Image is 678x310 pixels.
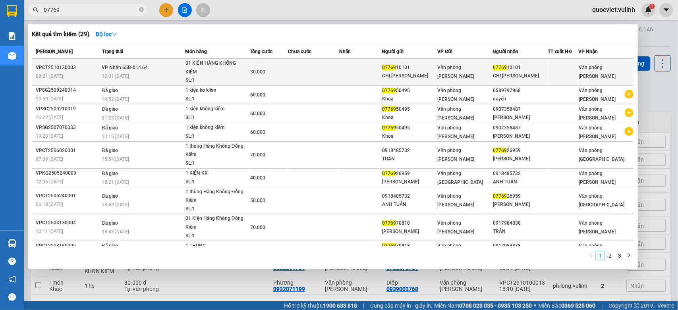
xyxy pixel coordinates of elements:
span: Văn phòng [PERSON_NAME] [438,106,475,121]
div: 01 KIỆN HÀNG KHÔNG KIỂM [185,59,245,76]
div: 26959 [493,146,547,155]
div: 0907358487 [493,105,547,114]
a: 2 [606,251,614,260]
span: 10:15 [DATE] [102,134,129,139]
div: 0917984838 [493,242,547,250]
div: 10101 [382,64,437,72]
span: Văn phòng [PERSON_NAME] [438,193,475,208]
div: [PERSON_NAME] [382,178,437,186]
input: Tìm tên, số ĐT hoặc mã đơn [44,6,137,14]
div: 0918485732 [382,192,437,200]
img: warehouse-icon [8,239,16,248]
div: [PERSON_NAME] [493,132,547,141]
span: 18:43 [DATE] [102,229,129,235]
span: Người gửi [382,49,404,54]
li: 1900 8181 [4,57,151,67]
div: TRÂN [493,227,547,236]
div: SL: 1 [185,76,245,85]
div: [PERSON_NAME] [493,155,547,163]
span: VP Nhận [579,49,598,54]
div: VPCT2510130003 [36,64,100,72]
div: Khoa [382,114,437,122]
span: 07769 [382,65,396,70]
div: 1 thùng Hàng Không Đồng Kiểm [185,142,245,159]
span: VP Nhận 65B-014.64 [102,65,148,70]
span: 12:06 [DATE] [36,179,63,185]
div: VPCT2503160005 [36,242,100,250]
span: Văn phòng [PERSON_NAME] [579,220,616,235]
div: SL: 1 [185,159,245,168]
li: Next Page [624,251,634,260]
div: 1 KIỆN KK [185,169,245,178]
button: Bộ lọcdown [89,28,124,40]
span: Đã giao [102,193,118,199]
span: Đã giao [102,148,118,153]
span: 07769 [382,125,396,131]
span: Chưa cước [288,49,312,54]
div: 70818 [382,242,437,250]
div: 1 THÙNG [185,242,245,250]
span: 07769 [493,65,507,70]
span: Đã giao [102,88,118,93]
strong: Bộ lọc [96,31,117,37]
span: [PERSON_NAME] [36,49,73,54]
span: Đã giao [102,243,118,248]
div: 0907358487 [493,124,547,132]
div: SL: 1 [185,95,245,104]
span: 14:52 [DATE] [102,96,129,102]
span: 08:21 [DATE] [36,73,63,79]
span: right [627,253,632,258]
div: [PERSON_NAME] [382,227,437,236]
span: Nhãn [339,49,351,54]
img: logo-vxr [7,5,17,17]
div: 70818 [382,219,437,227]
div: [PERSON_NAME] [493,114,547,122]
div: Khoa [382,95,437,103]
div: 26959 [382,169,437,178]
span: Văn phòng [PERSON_NAME] [579,88,616,102]
a: 3 [615,251,624,260]
span: 40.000 [250,175,265,181]
li: 2 [605,251,615,260]
div: SL: 1 [185,114,245,122]
span: Văn phòng [PERSON_NAME] [438,125,475,139]
div: 1 thùng Hàng Không Đồng Kiểm [185,188,245,205]
img: logo.jpg [4,4,43,43]
span: plus-circle [625,108,634,117]
span: Văn phòng [PERSON_NAME] [438,88,475,102]
div: [PERSON_NAME] [493,200,547,209]
div: SL: 1 [185,232,245,241]
span: 70.000 [250,152,265,158]
span: Văn phòng [PERSON_NAME] [438,65,475,79]
div: 50495 [382,105,437,114]
span: 07769 [382,171,396,176]
div: 0918485732 [382,146,437,155]
div: CHỊ [PERSON_NAME] [382,72,437,80]
div: VPCT2505240001 [36,192,100,200]
span: 50.000 [250,198,265,203]
div: CHỊ [PERSON_NAME] [493,72,547,80]
span: 18:21 [DATE] [102,179,129,185]
span: Tổng cước [250,49,272,54]
span: Văn phòng [PERSON_NAME] [579,125,616,139]
div: 01 Kiện Hàng Không Đồng Kiểm [185,214,245,231]
span: Văn phòng [PERSON_NAME] [438,148,475,162]
span: 19:23 [DATE] [36,133,63,139]
li: Previous Page [586,251,596,260]
span: 10:11 [DATE] [36,229,63,234]
img: solution-icon [8,32,16,40]
div: 50495 [382,87,437,95]
span: 60.000 [250,129,265,135]
span: 10:59 [DATE] [36,96,63,102]
li: E11, Đường số 8, Khu dân cư Nông [GEOGRAPHIC_DATA], Kv.[GEOGRAPHIC_DATA], [GEOGRAPHIC_DATA] [4,17,151,58]
span: plus-circle [625,90,634,98]
span: VP Gửi [437,49,452,54]
div: 26959 [493,192,547,200]
div: TUẤN [382,155,437,163]
h3: Kết quả tìm kiếm ( 29 ) [32,30,89,39]
li: 3 [615,251,624,260]
button: right [624,251,634,260]
div: 1 kiện không kiểm [185,123,245,132]
span: 07:09 [DATE] [36,156,63,162]
span: 13:49 [DATE] [102,202,129,208]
